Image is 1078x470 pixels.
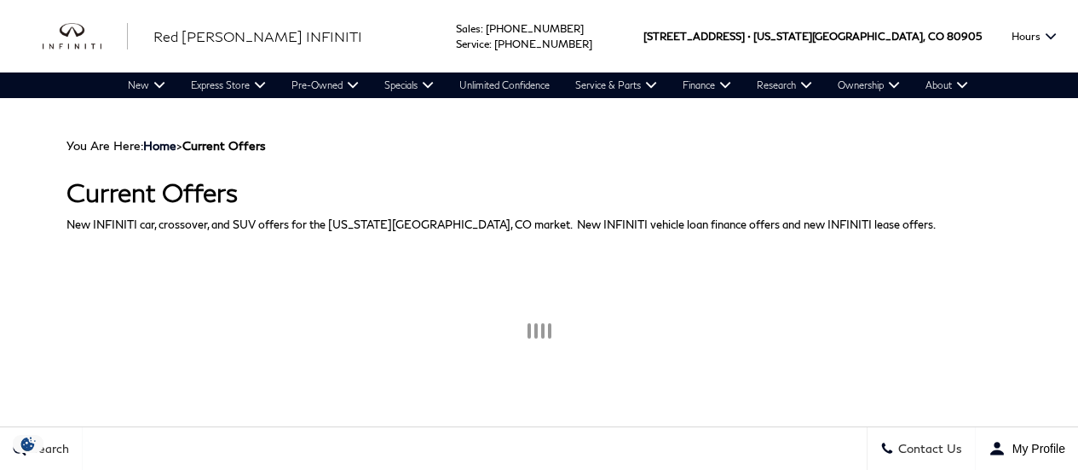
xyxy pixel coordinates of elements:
[66,138,1012,153] div: Breadcrumbs
[562,73,670,98] a: Service & Parts
[894,442,962,456] span: Contact Us
[43,23,128,50] a: infiniti
[26,442,69,456] span: Search
[1006,442,1065,455] span: My Profile
[143,138,266,153] span: >
[670,73,744,98] a: Finance
[9,435,48,453] img: Opt-Out Icon
[481,22,483,35] span: :
[456,38,489,50] span: Service
[153,26,362,47] a: Red [PERSON_NAME] INFINITI
[178,73,279,98] a: Express Store
[447,73,562,98] a: Unlimited Confidence
[66,178,1012,206] h1: Current Offers
[182,138,266,153] strong: Current Offers
[486,22,584,35] a: [PHONE_NUMBER]
[153,28,362,44] span: Red [PERSON_NAME] INFINITI
[825,73,913,98] a: Ownership
[372,73,447,98] a: Specials
[456,22,481,35] span: Sales
[115,73,981,98] nav: Main Navigation
[143,138,176,153] a: Home
[279,73,372,98] a: Pre-Owned
[66,138,266,153] span: You Are Here:
[115,73,178,98] a: New
[43,23,128,50] img: INFINITI
[976,427,1078,470] button: Open user profile menu
[489,38,492,50] span: :
[913,73,981,98] a: About
[744,73,825,98] a: Research
[643,30,982,43] a: [STREET_ADDRESS] • [US_STATE][GEOGRAPHIC_DATA], CO 80905
[9,435,48,453] section: Click to Open Cookie Consent Modal
[494,38,592,50] a: [PHONE_NUMBER]
[66,215,1012,234] p: New INFINITI car, crossover, and SUV offers for the [US_STATE][GEOGRAPHIC_DATA], CO market. New I...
